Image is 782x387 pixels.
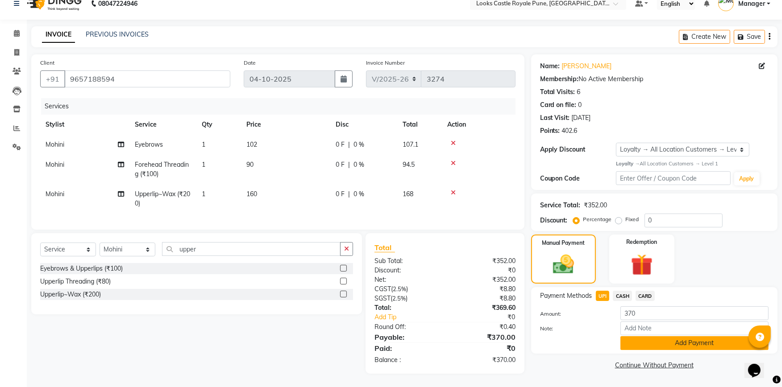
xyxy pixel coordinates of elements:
[42,27,75,43] a: INVOICE
[562,62,612,71] a: [PERSON_NAME]
[616,161,640,167] strong: Loyalty →
[40,277,111,286] div: Upperlip Threading (₹80)
[374,294,391,302] span: SGST
[540,87,575,97] div: Total Visits:
[202,190,205,198] span: 1
[626,215,639,223] label: Fixed
[86,30,149,38] a: PREVIOUS INVOICES
[366,59,405,67] label: Invoice Number
[368,355,445,365] div: Balance :
[40,59,54,67] label: Client
[368,343,445,354] div: Paid:
[620,306,769,320] input: Amount
[620,321,769,335] input: Add Note
[540,216,568,225] div: Discount:
[445,343,522,354] div: ₹0
[445,284,522,294] div: ₹8.80
[540,291,592,301] span: Payment Methods
[445,266,522,275] div: ₹0
[246,190,257,198] span: 160
[596,291,610,301] span: UPI
[336,160,345,169] span: 0 F
[368,294,445,303] div: ( )
[679,30,730,44] button: Create New
[458,313,522,322] div: ₹0
[202,161,205,169] span: 1
[354,189,364,199] span: 0 %
[445,322,522,332] div: ₹0.40
[540,74,769,84] div: No Active Membership
[445,256,522,266] div: ₹352.00
[374,285,391,293] span: CGST
[627,238,657,246] label: Redemption
[330,115,397,135] th: Disc
[368,256,445,266] div: Sub Total:
[41,98,522,115] div: Services
[572,113,591,123] div: [DATE]
[354,160,364,169] span: 0 %
[40,70,65,87] button: +91
[135,190,190,207] span: Upperlip~Wax (₹200)
[540,174,616,183] div: Coupon Code
[368,313,458,322] a: Add Tip
[445,332,522,342] div: ₹370.00
[46,140,64,148] span: Mohini
[540,145,616,154] div: Apply Discount
[445,355,522,365] div: ₹370.00
[616,160,769,168] div: All Location Customers → Level 1
[162,242,341,256] input: Search or Scan
[348,140,350,149] span: |
[348,160,350,169] span: |
[135,140,163,148] span: Eyebrows
[613,291,632,301] span: CASH
[562,126,578,136] div: 402.6
[40,290,101,299] div: Upperlip~Wax (₹200)
[354,140,364,149] span: 0 %
[624,251,659,279] img: _gift.svg
[583,215,612,223] label: Percentage
[620,336,769,350] button: Add Payment
[336,140,345,149] span: 0 F
[577,87,581,97] div: 6
[745,351,773,378] iframe: chat widget
[578,100,582,110] div: 0
[202,140,205,148] span: 1
[397,115,442,135] th: Total
[445,275,522,284] div: ₹352.00
[368,332,445,342] div: Payable:
[368,275,445,284] div: Net:
[445,303,522,313] div: ₹369.60
[392,295,406,302] span: 2.5%
[393,285,406,292] span: 2.5%
[368,303,445,313] div: Total:
[442,115,516,135] th: Action
[196,115,241,135] th: Qty
[546,252,580,276] img: _cash.svg
[403,190,413,198] span: 168
[246,140,257,148] span: 102
[540,100,577,110] div: Card on file:
[734,172,760,185] button: Apply
[368,322,445,332] div: Round Off:
[584,201,607,210] div: ₹352.00
[540,126,560,136] div: Points:
[540,62,560,71] div: Name:
[129,115,196,135] th: Service
[135,161,189,178] span: Forehead Threading (₹100)
[636,291,655,301] span: CARD
[533,361,776,370] a: Continue Without Payment
[542,239,585,247] label: Manual Payment
[246,161,254,169] span: 90
[540,201,581,210] div: Service Total:
[445,294,522,303] div: ₹8.80
[368,284,445,294] div: ( )
[336,189,345,199] span: 0 F
[403,161,415,169] span: 94.5
[64,70,230,87] input: Search by Name/Mobile/Email/Code
[348,189,350,199] span: |
[40,115,129,135] th: Stylist
[734,30,765,44] button: Save
[533,310,614,318] label: Amount:
[241,115,330,135] th: Price
[244,59,256,67] label: Date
